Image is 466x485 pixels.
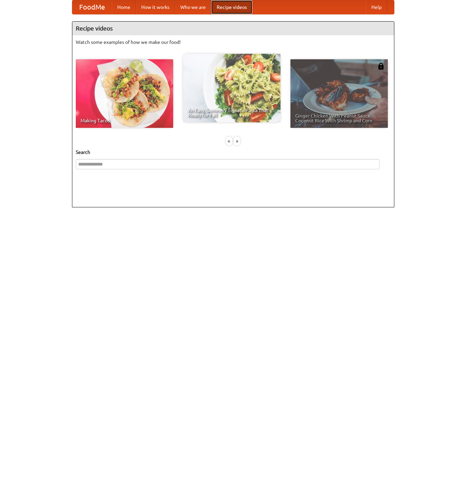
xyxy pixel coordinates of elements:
div: » [234,137,240,145]
a: Home [112,0,136,14]
div: « [226,137,232,145]
h5: Search [76,149,391,156]
a: An Easy, Summery Tomato Pasta That's Ready for Fall [183,54,280,122]
a: Who we are [175,0,211,14]
img: 483408.png [378,63,384,70]
span: Making Tacos [81,118,168,123]
a: Help [366,0,387,14]
p: Watch some examples of how we make our food! [76,39,391,46]
a: Recipe videos [211,0,252,14]
a: FoodMe [72,0,112,14]
a: How it works [136,0,175,14]
h4: Recipe videos [72,22,394,35]
span: An Easy, Summery Tomato Pasta That's Ready for Fall [188,108,276,118]
a: Making Tacos [76,59,173,128]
